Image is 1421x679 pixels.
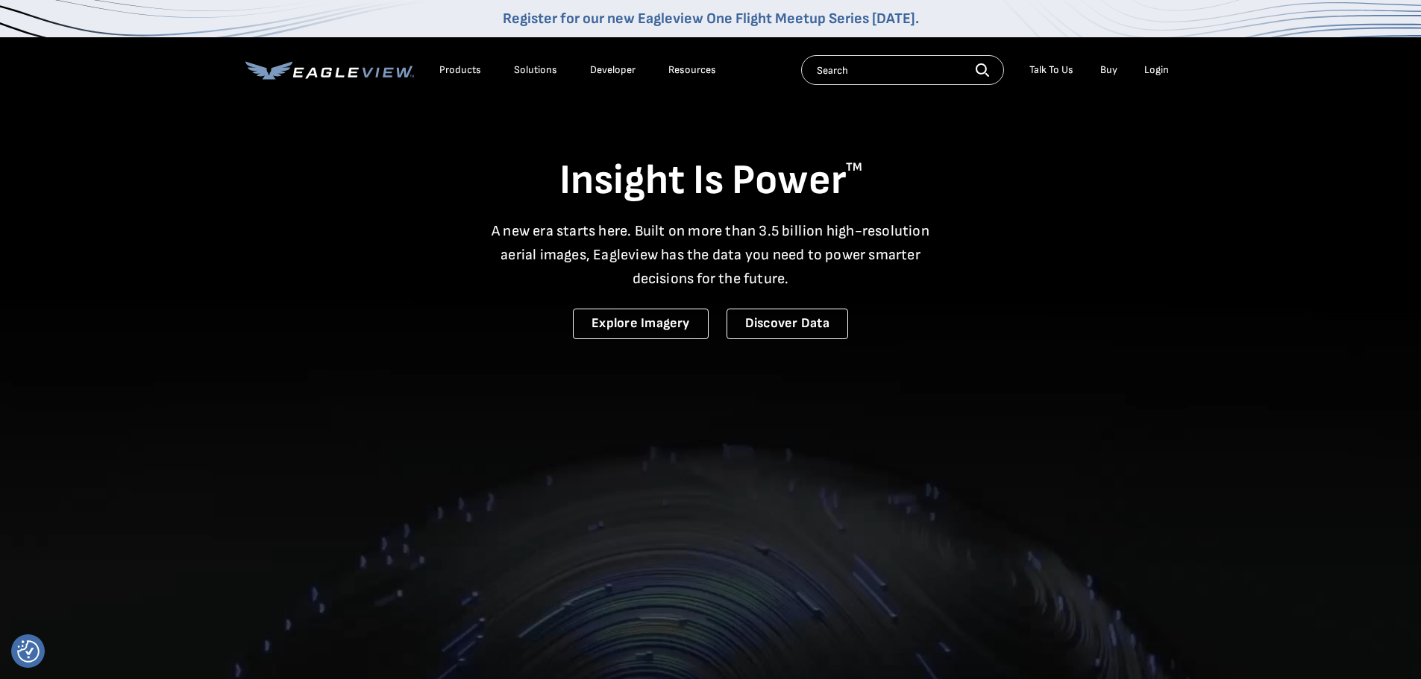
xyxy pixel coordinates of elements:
[514,63,557,77] div: Solutions
[1100,63,1117,77] a: Buy
[1144,63,1169,77] div: Login
[503,10,919,28] a: Register for our new Eagleview One Flight Meetup Series [DATE].
[17,640,40,663] img: Revisit consent button
[483,219,939,291] p: A new era starts here. Built on more than 3.5 billion high-resolution aerial images, Eagleview ha...
[245,155,1176,207] h1: Insight Is Power
[439,63,481,77] div: Products
[573,309,709,339] a: Explore Imagery
[846,160,862,174] sup: TM
[590,63,636,77] a: Developer
[801,55,1004,85] input: Search
[1029,63,1073,77] div: Talk To Us
[727,309,848,339] a: Discover Data
[668,63,716,77] div: Resources
[17,640,40,663] button: Consent Preferences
